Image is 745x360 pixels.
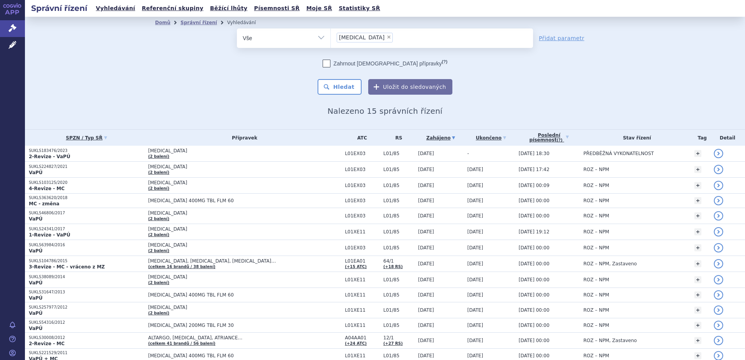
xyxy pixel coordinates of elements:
span: 12/1 [383,335,414,341]
strong: 4-Revize - MC [29,186,65,191]
span: [MEDICAL_DATA] [148,164,341,169]
a: detail [714,165,723,174]
span: L01XE11 [345,307,380,313]
a: Moje SŘ [304,3,334,14]
a: Domů [155,20,170,25]
p: SUKLS257977/2012 [29,305,144,310]
span: [DATE] [467,292,483,298]
span: [DATE] [467,277,483,282]
th: RS [380,130,414,146]
a: + [694,197,701,204]
span: ROZ – NPM [583,353,609,358]
a: (2 balení) [148,233,169,237]
span: ROZ – NPM [583,198,609,203]
span: L01EX03 [345,151,380,156]
span: [DATE] 19:12 [519,229,549,235]
a: detail [714,196,723,205]
span: 64/1 [383,258,414,264]
p: SUKLS31647/2013 [29,289,144,295]
label: Zahrnout [DEMOGRAPHIC_DATA] přípravky [323,60,447,67]
a: (+24 ATC) [345,341,367,346]
abbr: (?) [442,59,447,64]
p: SUKLS104786/2015 [29,258,144,264]
span: [DATE] [418,151,434,156]
span: [DATE] [418,245,434,251]
span: L01EX03 [345,213,380,219]
a: Správní řízení [180,20,217,25]
a: (2 balení) [148,249,169,253]
p: SUKLS24341/2017 [29,226,144,232]
a: + [694,337,701,344]
span: L01EX03 [345,183,380,188]
span: [DATE] [467,353,483,358]
span: [DATE] [418,198,434,203]
span: L01XE11 [345,229,380,235]
span: [DATE] [418,292,434,298]
a: Běžící lhůty [208,3,250,14]
span: [MEDICAL_DATA] [148,226,341,232]
a: detail [714,211,723,221]
span: [MEDICAL_DATA] [148,148,341,154]
strong: VaPÚ [29,170,42,175]
span: - [467,151,469,156]
span: [DATE] 00:00 [519,323,549,328]
a: detail [714,259,723,268]
span: [MEDICAL_DATA] [148,305,341,310]
th: Tag [690,130,710,146]
span: L01EX03 [345,198,380,203]
span: [DATE] [418,229,434,235]
span: [MEDICAL_DATA] [148,274,341,280]
span: [DATE] [418,277,434,282]
span: [MEDICAL_DATA] [148,210,341,216]
span: L01/85 [383,277,414,282]
a: (+27 RS) [383,341,403,346]
span: [DATE] [418,323,434,328]
a: + [694,352,701,359]
span: [DATE] [418,167,434,172]
p: SUKLS183476/2023 [29,148,144,154]
a: Ukončeno [467,132,515,143]
span: [DATE] 00:00 [519,292,549,298]
p: SUKLS38089/2014 [29,274,144,280]
span: PŘEDBĚŽNÁ VYKONATELNOST [583,151,654,156]
a: Poslednípísemnost(?) [519,130,579,146]
a: + [694,228,701,235]
a: + [694,212,701,219]
span: [DATE] [418,353,434,358]
a: (+18 RS) [383,265,403,269]
span: [DATE] [467,229,483,235]
span: [MEDICAL_DATA], [MEDICAL_DATA], [MEDICAL_DATA]… [148,258,341,264]
strong: 2-Revize - VaPÚ [29,154,70,159]
a: (+15 ATC) [345,265,367,269]
a: detail [714,305,723,315]
span: A04AA01 [345,335,380,341]
span: L01/85 [383,245,414,251]
a: + [694,260,701,267]
span: L01/85 [383,167,414,172]
a: detail [714,321,723,330]
span: [DATE] 00:00 [519,353,549,358]
span: L01/85 [383,183,414,188]
span: L01EX03 [345,167,380,172]
a: + [694,150,701,157]
span: [DATE] 17:42 [519,167,549,172]
span: ROZ – NPM [583,213,609,219]
span: [DATE] 00:00 [519,338,549,343]
span: [DATE] 00:09 [519,183,549,188]
span: [DATE] [418,307,434,313]
span: ROZ – NPM [583,277,609,282]
a: Zahájeno [418,132,463,143]
strong: VaPÚ [29,280,42,286]
span: L01/85 [383,213,414,219]
span: [DATE] [467,338,483,343]
button: Hledat [318,79,362,95]
span: ROZ – NPM [583,167,609,172]
span: [MEDICAL_DATA] [339,35,385,40]
strong: VaPÚ [29,248,42,254]
span: [DATE] [467,167,483,172]
span: L01XE11 [345,353,380,358]
span: L01/85 [383,292,414,298]
a: (2 balení) [148,186,169,191]
a: (2 balení) [148,217,169,221]
span: [MEDICAL_DATA] 400MG TBL FLM 60 [148,353,341,358]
